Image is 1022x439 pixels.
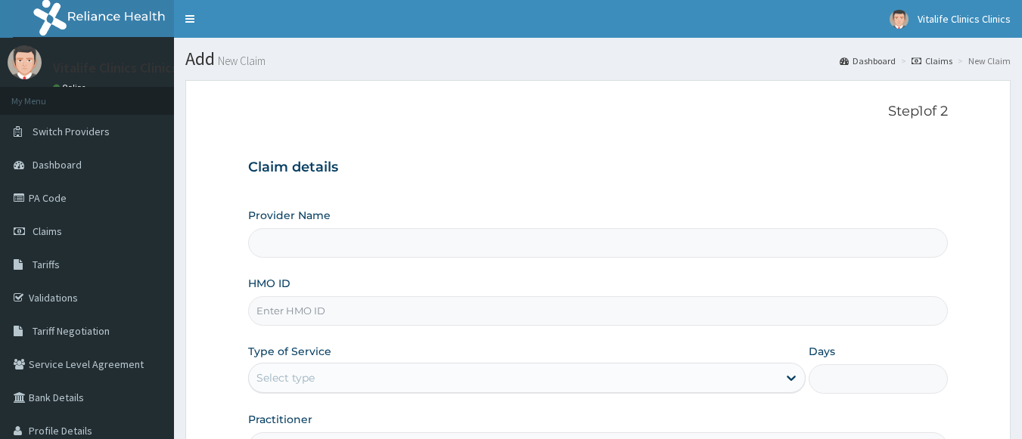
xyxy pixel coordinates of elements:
[53,82,89,93] a: Online
[33,324,110,338] span: Tariff Negotiation
[33,125,110,138] span: Switch Providers
[248,412,312,427] label: Practitioner
[248,104,949,120] p: Step 1 of 2
[248,296,949,326] input: Enter HMO ID
[840,54,896,67] a: Dashboard
[33,258,60,271] span: Tariffs
[53,61,178,75] p: Vitalife Clinics Clinics
[33,224,62,238] span: Claims
[890,10,909,29] img: User Image
[248,276,290,291] label: HMO ID
[215,55,266,66] small: New Claim
[33,158,82,172] span: Dashboard
[248,159,949,176] h3: Claim details
[248,344,331,359] label: Type of Service
[912,54,952,67] a: Claims
[918,12,1011,26] span: Vitalife Clinics Clinics
[8,45,42,79] img: User Image
[185,49,1011,69] h1: Add
[954,54,1011,67] li: New Claim
[256,370,315,385] div: Select type
[248,208,331,223] label: Provider Name
[809,344,835,359] label: Days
